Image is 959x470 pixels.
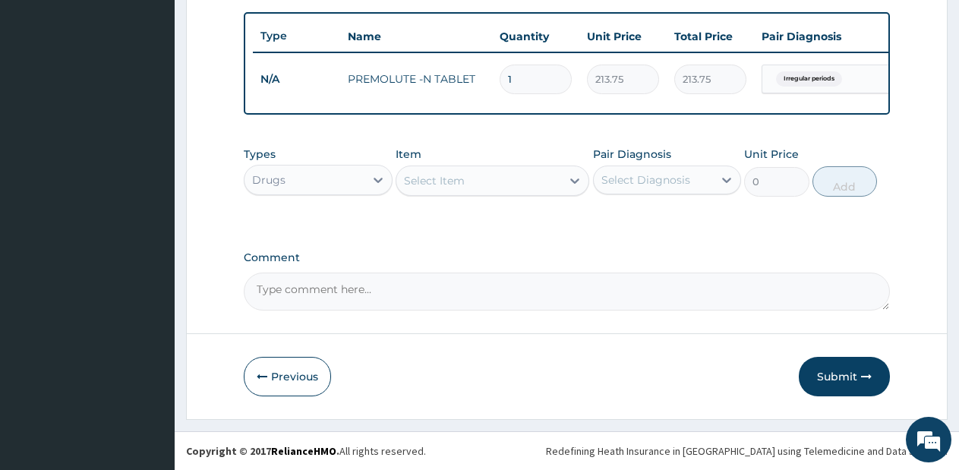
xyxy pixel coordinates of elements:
div: Redefining Heath Insurance in [GEOGRAPHIC_DATA] using Telemedicine and Data Science! [546,443,948,459]
label: Unit Price [744,147,799,162]
img: d_794563401_company_1708531726252_794563401 [28,76,62,114]
div: Minimize live chat window [249,8,285,44]
button: Submit [799,357,890,396]
button: Add [812,166,877,197]
label: Types [244,148,276,161]
label: Comment [244,251,890,264]
div: Drugs [252,172,285,188]
a: RelianceHMO [271,444,336,458]
button: Previous [244,357,331,396]
div: Select Diagnosis [601,172,690,188]
strong: Copyright © 2017 . [186,444,339,458]
th: Type [253,22,340,50]
td: N/A [253,65,340,93]
label: Item [396,147,421,162]
div: Chat with us now [79,85,255,105]
textarea: Type your message and hit 'Enter' [8,311,289,364]
th: Name [340,21,492,52]
td: PREMOLUTE -N TABLET [340,64,492,94]
div: Select Item [404,173,465,188]
label: Pair Diagnosis [593,147,671,162]
th: Quantity [492,21,579,52]
th: Total Price [667,21,754,52]
th: Pair Diagnosis [754,21,921,52]
th: Unit Price [579,21,667,52]
footer: All rights reserved. [175,431,959,470]
span: We're online! [88,139,210,292]
span: Irregular periods [776,71,842,87]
